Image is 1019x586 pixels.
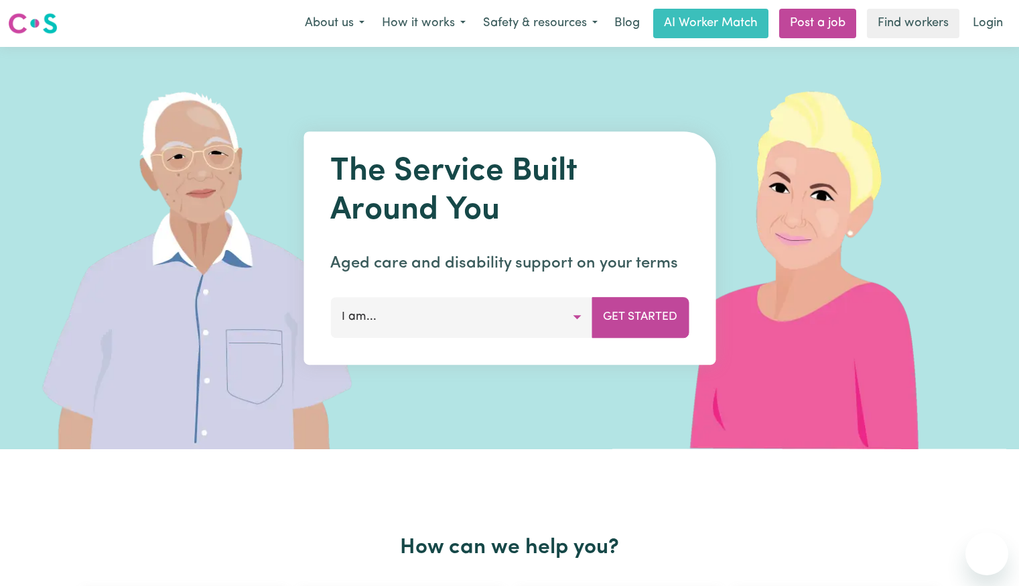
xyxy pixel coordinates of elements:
[76,535,944,561] h2: How can we help you?
[653,9,768,38] a: AI Worker Match
[867,9,959,38] a: Find workers
[330,153,689,230] h1: The Service Built Around You
[373,9,474,38] button: How it works
[330,251,689,276] p: Aged care and disability support on your terms
[330,297,592,337] button: I am...
[779,9,856,38] a: Post a job
[8,11,58,36] img: Careseekers logo
[474,9,606,38] button: Safety & resources
[296,9,373,38] button: About us
[965,532,1008,575] iframe: Button to launch messaging window
[592,297,689,337] button: Get Started
[606,9,648,38] a: Blog
[965,9,1011,38] a: Login
[8,8,58,39] a: Careseekers logo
